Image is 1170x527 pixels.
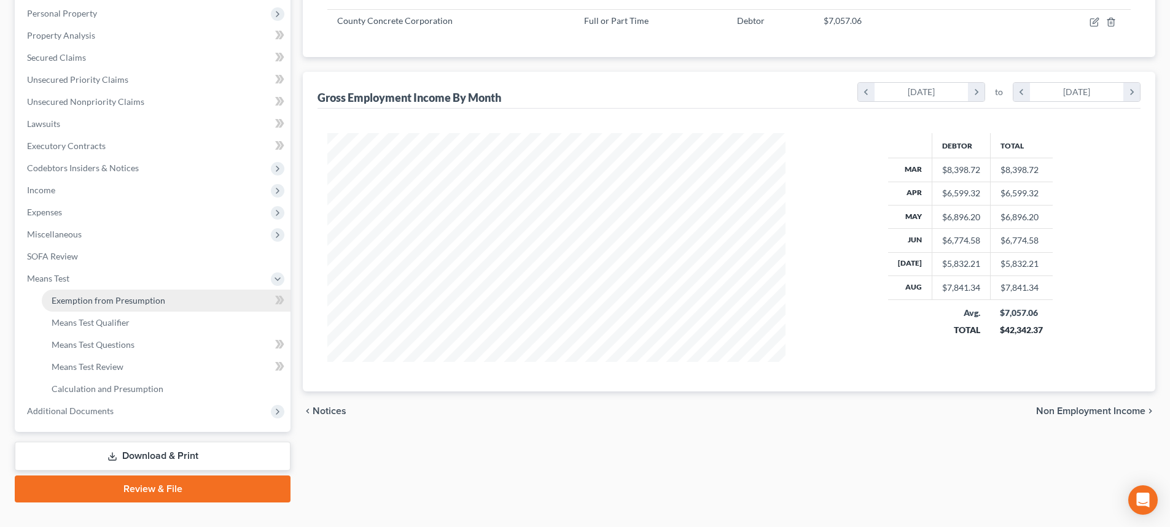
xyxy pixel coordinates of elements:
[968,83,985,101] i: chevron_right
[27,8,97,18] span: Personal Property
[27,163,139,173] span: Codebtors Insiders & Notices
[313,406,346,416] span: Notices
[17,113,291,135] a: Lawsuits
[1013,83,1030,101] i: chevron_left
[995,86,1003,98] span: to
[337,15,453,26] span: County Concrete Corporation
[52,361,123,372] span: Means Test Review
[990,133,1053,158] th: Total
[303,406,313,416] i: chevron_left
[1000,307,1043,319] div: $7,057.06
[318,90,501,105] div: Gross Employment Income By Month
[824,15,862,26] span: $7,057.06
[27,207,62,217] span: Expenses
[942,211,980,223] div: $6,896.20
[27,406,114,416] span: Additional Documents
[942,307,980,319] div: Avg.
[27,118,60,129] span: Lawsuits
[27,140,106,151] span: Executory Contracts
[17,25,291,47] a: Property Analysis
[888,158,932,182] th: Mar
[888,205,932,228] th: May
[52,317,130,328] span: Means Test Qualifier
[942,282,980,294] div: $7,841.34
[303,406,346,416] button: chevron_left Notices
[858,83,875,101] i: chevron_left
[27,229,82,239] span: Miscellaneous
[990,229,1053,252] td: $6,774.58
[27,251,78,261] span: SOFA Review
[27,30,95,40] span: Property Analysis
[17,47,291,69] a: Secured Claims
[42,334,291,356] a: Means Test Questions
[942,258,980,270] div: $5,832.21
[27,273,69,283] span: Means Test
[42,312,291,334] a: Means Test Qualifier
[27,96,144,107] span: Unsecured Nonpriority Claims
[942,187,980,199] div: $6,599.32
[1036,406,1145,416] span: Non Employment Income
[942,164,980,176] div: $8,398.72
[27,185,55,195] span: Income
[990,182,1053,205] td: $6,599.32
[15,475,291,502] a: Review & File
[1030,83,1124,101] div: [DATE]
[942,234,980,247] div: $6,774.58
[942,324,980,336] div: TOTAL
[15,442,291,471] a: Download & Print
[888,229,932,252] th: Jun
[888,276,932,299] th: Aug
[52,295,165,306] span: Exemption from Presumption
[737,15,765,26] span: Debtor
[42,356,291,378] a: Means Test Review
[52,383,163,394] span: Calculation and Presumption
[42,290,291,312] a: Exemption from Presumption
[888,182,932,205] th: Apr
[1036,406,1155,416] button: Non Employment Income chevron_right
[1123,83,1140,101] i: chevron_right
[17,69,291,91] a: Unsecured Priority Claims
[1145,406,1155,416] i: chevron_right
[27,74,128,85] span: Unsecured Priority Claims
[27,52,86,63] span: Secured Claims
[875,83,969,101] div: [DATE]
[932,133,990,158] th: Debtor
[17,135,291,157] a: Executory Contracts
[888,252,932,275] th: [DATE]
[584,15,649,26] span: Full or Part Time
[17,245,291,267] a: SOFA Review
[990,252,1053,275] td: $5,832.21
[990,205,1053,228] td: $6,896.20
[42,378,291,400] a: Calculation and Presumption
[1000,324,1043,336] div: $42,342.37
[1128,485,1158,515] div: Open Intercom Messenger
[17,91,291,113] a: Unsecured Nonpriority Claims
[990,158,1053,182] td: $8,398.72
[990,276,1053,299] td: $7,841.34
[52,339,135,350] span: Means Test Questions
